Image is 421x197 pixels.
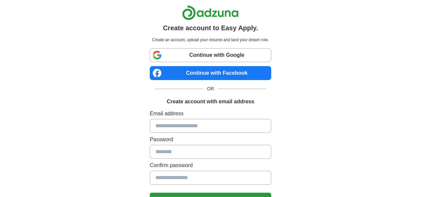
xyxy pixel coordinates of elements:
h1: Create account with email address [167,98,254,106]
h1: Create account to Easy Apply. [163,23,258,33]
a: Continue with Google [150,48,271,62]
img: Adzuna logo [182,5,239,20]
p: Create an account, upload your resume and land your dream role. [151,37,270,43]
a: Continue with Facebook [150,66,271,80]
label: Email address [150,110,271,118]
label: Password [150,136,271,144]
label: Confirm password [150,161,271,169]
span: OR [203,85,218,92]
